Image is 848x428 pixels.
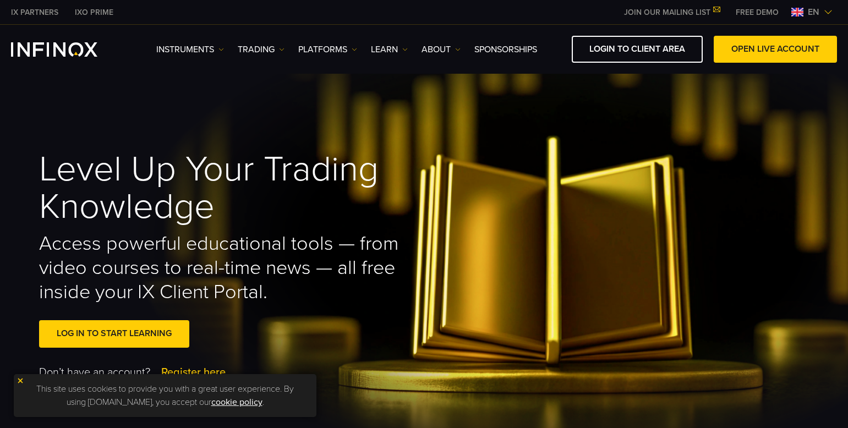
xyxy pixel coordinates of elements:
p: This site uses cookies to provide you with a great user experience. By using [DOMAIN_NAME], you a... [19,380,311,411]
span: Don’t have an account? [39,364,150,381]
a: JOIN OUR MAILING LIST [616,8,727,17]
a: OPEN LIVE ACCOUNT [714,36,837,63]
a: LOGIN TO CLIENT AREA [572,36,703,63]
a: Instruments [156,43,224,56]
h1: Level Up Your Trading Knowledge [39,151,409,226]
img: yellow close icon [17,377,24,385]
a: SPONSORSHIPS [474,43,537,56]
a: Log In to Start Learning [39,320,189,347]
a: INFINOX Logo [11,42,123,57]
a: INFINOX MENU [727,7,787,18]
a: Register here [161,364,226,381]
a: ABOUT [422,43,461,56]
a: cookie policy [211,397,262,408]
a: INFINOX [3,7,67,18]
a: Learn [371,43,408,56]
a: INFINOX [67,7,122,18]
a: TRADING [238,43,285,56]
span: en [803,6,824,19]
h2: Access powerful educational tools — from video courses to real-time news — all free inside your I... [39,232,409,304]
a: PLATFORMS [298,43,357,56]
